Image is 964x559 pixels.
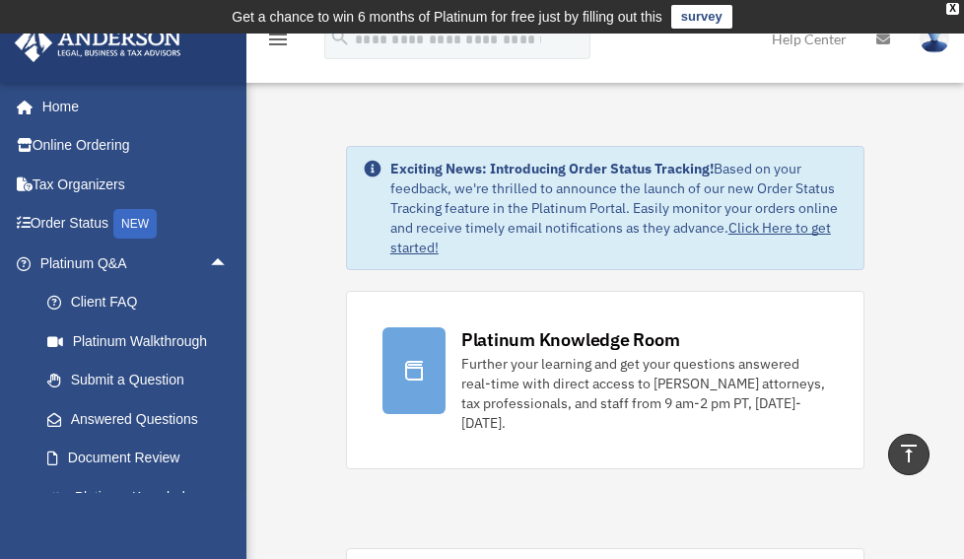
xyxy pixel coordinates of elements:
i: vertical_align_top [897,442,921,465]
a: Home [14,87,248,126]
a: menu [266,35,290,51]
i: menu [266,28,290,51]
div: Further your learning and get your questions answered real-time with direct access to [PERSON_NAM... [461,354,828,433]
a: survey [671,5,732,29]
a: Click Here to get started! [390,219,831,256]
div: Platinum Knowledge Room [461,327,680,352]
a: Platinum Q&Aarrow_drop_up [14,244,258,283]
a: Document Review [28,439,258,478]
img: User Pic [920,25,949,53]
i: search [329,27,351,48]
div: NEW [113,209,157,239]
a: Platinum Knowledge Room [28,477,258,540]
a: Platinum Knowledge Room Further your learning and get your questions answered real-time with dire... [346,291,864,469]
a: Online Ordering [14,126,258,166]
a: Answered Questions [28,399,258,439]
img: Anderson Advisors Platinum Portal [9,24,187,62]
a: Client FAQ [28,283,258,322]
strong: Exciting News: Introducing Order Status Tracking! [390,160,714,177]
a: Tax Organizers [14,165,258,204]
div: close [946,3,959,15]
span: arrow_drop_up [209,244,248,284]
a: Order StatusNEW [14,204,258,245]
div: Get a chance to win 6 months of Platinum for free just by filling out this [232,5,662,29]
a: Platinum Walkthrough [28,321,258,361]
a: vertical_align_top [888,434,930,475]
div: Based on your feedback, we're thrilled to announce the launch of our new Order Status Tracking fe... [390,159,848,257]
a: Submit a Question [28,361,258,400]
